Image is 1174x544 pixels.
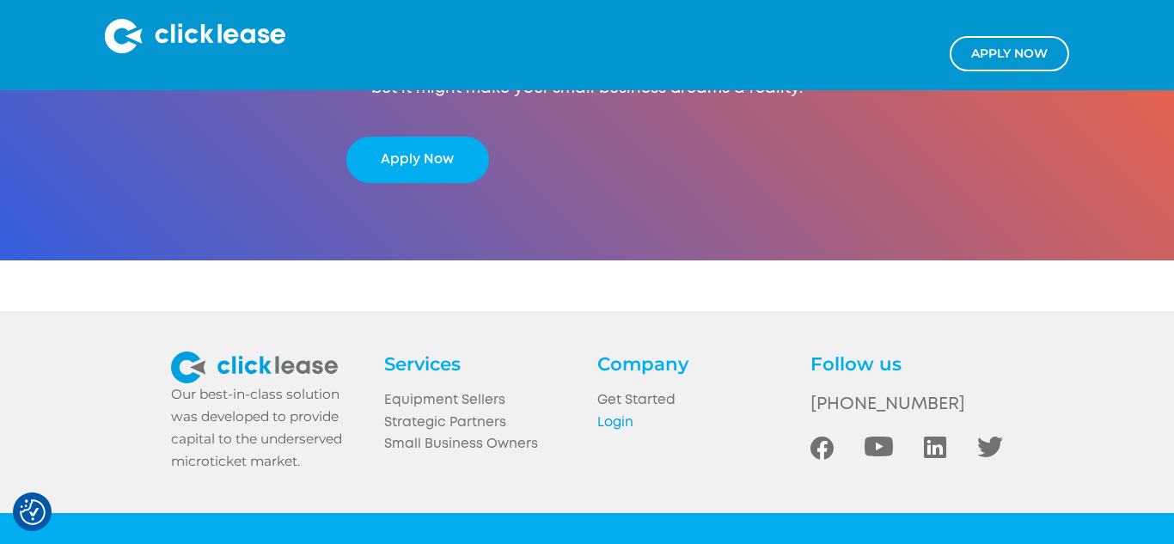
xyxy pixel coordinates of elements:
img: Twitter Social Icon [977,437,1003,457]
h4: Follow us [810,351,1003,376]
a: Login [597,413,790,435]
img: Youtube Social Icon [865,437,893,456]
img: clickease logo [171,351,338,383]
a: Strategic Partners [384,413,577,435]
a: Apply Now [346,137,489,182]
h4: Company [597,351,790,376]
a: Apply NOw [950,36,1069,71]
a: Equipment Sellers [384,390,577,413]
a: Get Started [597,390,790,413]
div: Our best-in-class solution was developed to provide capital to the underserved microticket market. [171,383,364,473]
img: Facebook Social icon [810,437,834,460]
img: Revisit consent button [20,499,46,525]
button: Consent Preferences [20,499,46,525]
img: Clicklease logo [105,19,285,53]
img: LinkedIn Social Icon [924,437,946,458]
a: [PHONE_NUMBER] [810,390,1003,419]
h4: Services [384,351,577,376]
a: Small Business Owners [384,434,577,456]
